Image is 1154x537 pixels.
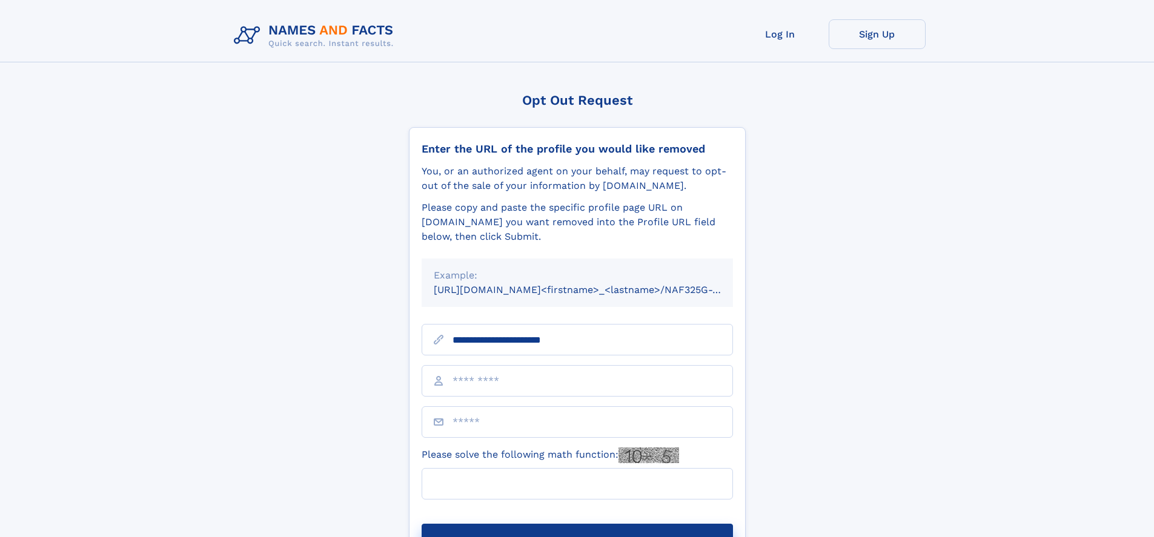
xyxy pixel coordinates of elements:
div: You, or an authorized agent on your behalf, may request to opt-out of the sale of your informatio... [422,164,733,193]
div: Opt Out Request [409,93,746,108]
a: Sign Up [829,19,926,49]
div: Enter the URL of the profile you would like removed [422,142,733,156]
a: Log In [732,19,829,49]
small: [URL][DOMAIN_NAME]<firstname>_<lastname>/NAF325G-xxxxxxxx [434,284,756,295]
div: Please copy and paste the specific profile page URL on [DOMAIN_NAME] you want removed into the Pr... [422,200,733,244]
img: Logo Names and Facts [229,19,403,52]
div: Example: [434,268,721,283]
label: Please solve the following math function: [422,447,679,463]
